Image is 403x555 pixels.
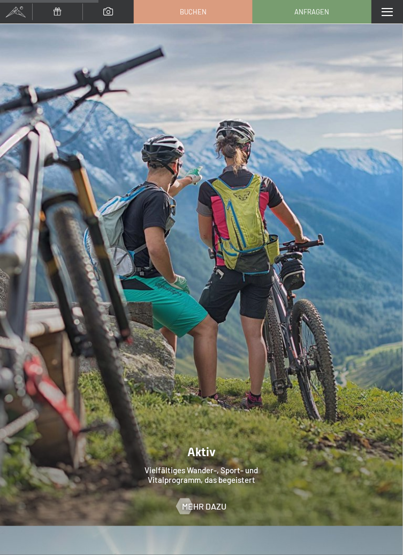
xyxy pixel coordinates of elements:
[134,1,252,23] a: Buchen
[294,7,329,17] span: Anfragen
[177,501,226,513] a: Mehr dazu
[180,7,207,17] span: Buchen
[182,501,226,513] span: Mehr dazu
[253,1,371,23] a: Anfragen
